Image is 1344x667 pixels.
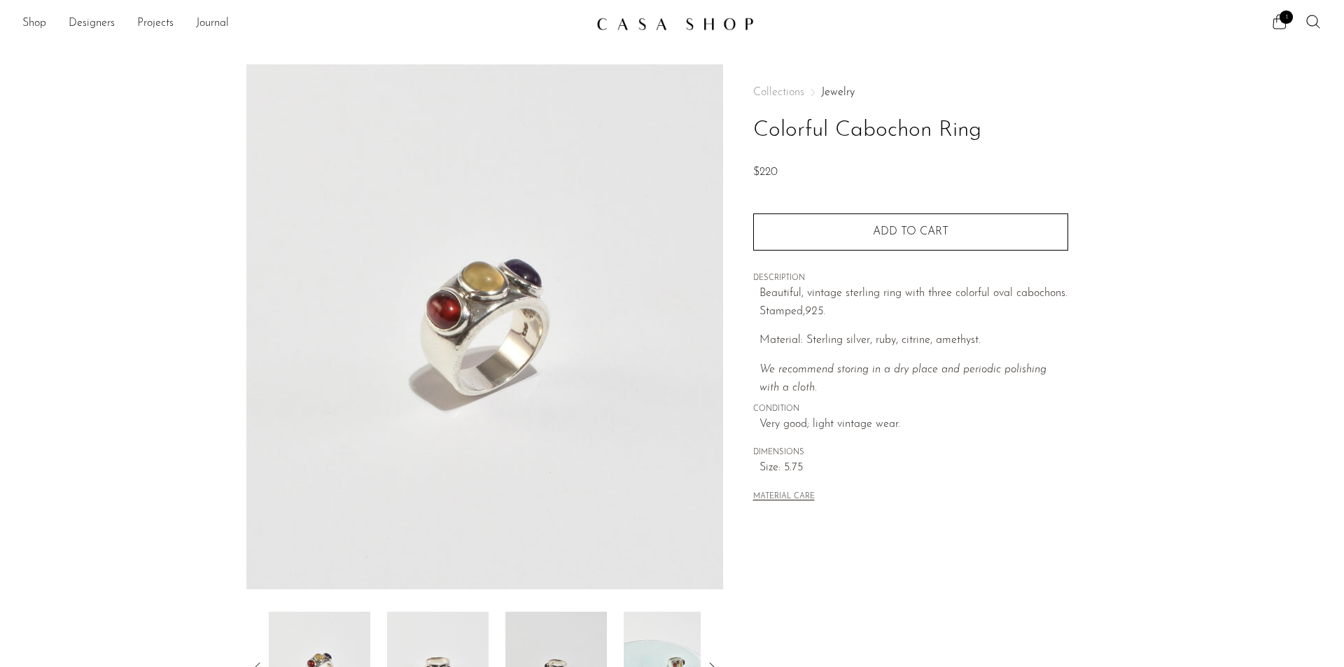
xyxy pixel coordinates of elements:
[759,332,1068,350] p: Material: Sterling silver, ruby, citrine, amethyst.
[821,87,855,98] a: Jewelry
[759,364,1046,393] em: We recommend storing in a dry place and periodic polishing with a cloth.
[753,113,1068,148] h1: Colorful Cabochon Ring
[759,416,1068,434] span: Very good; light vintage wear.
[246,64,723,589] img: Colorful Cabochon Ring
[753,87,804,98] span: Collections
[1280,10,1293,24] span: 1
[759,285,1068,321] p: Beautiful, vintage sterling ring with three colorful oval cabochons. Stamped,
[196,15,229,33] a: Journal
[753,447,1068,459] span: DIMENSIONS
[753,87,1068,98] nav: Breadcrumbs
[753,213,1068,250] button: Add to cart
[22,12,585,36] ul: NEW HEADER MENU
[753,272,1068,285] span: DESCRIPTION
[873,226,948,237] span: Add to cart
[22,12,585,36] nav: Desktop navigation
[22,15,46,33] a: Shop
[759,459,1068,477] span: Size: 5.75
[137,15,174,33] a: Projects
[805,306,825,317] em: 925.
[69,15,115,33] a: Designers
[753,167,778,178] span: $220
[753,492,815,503] button: MATERIAL CARE
[753,403,1068,416] span: CONDITION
